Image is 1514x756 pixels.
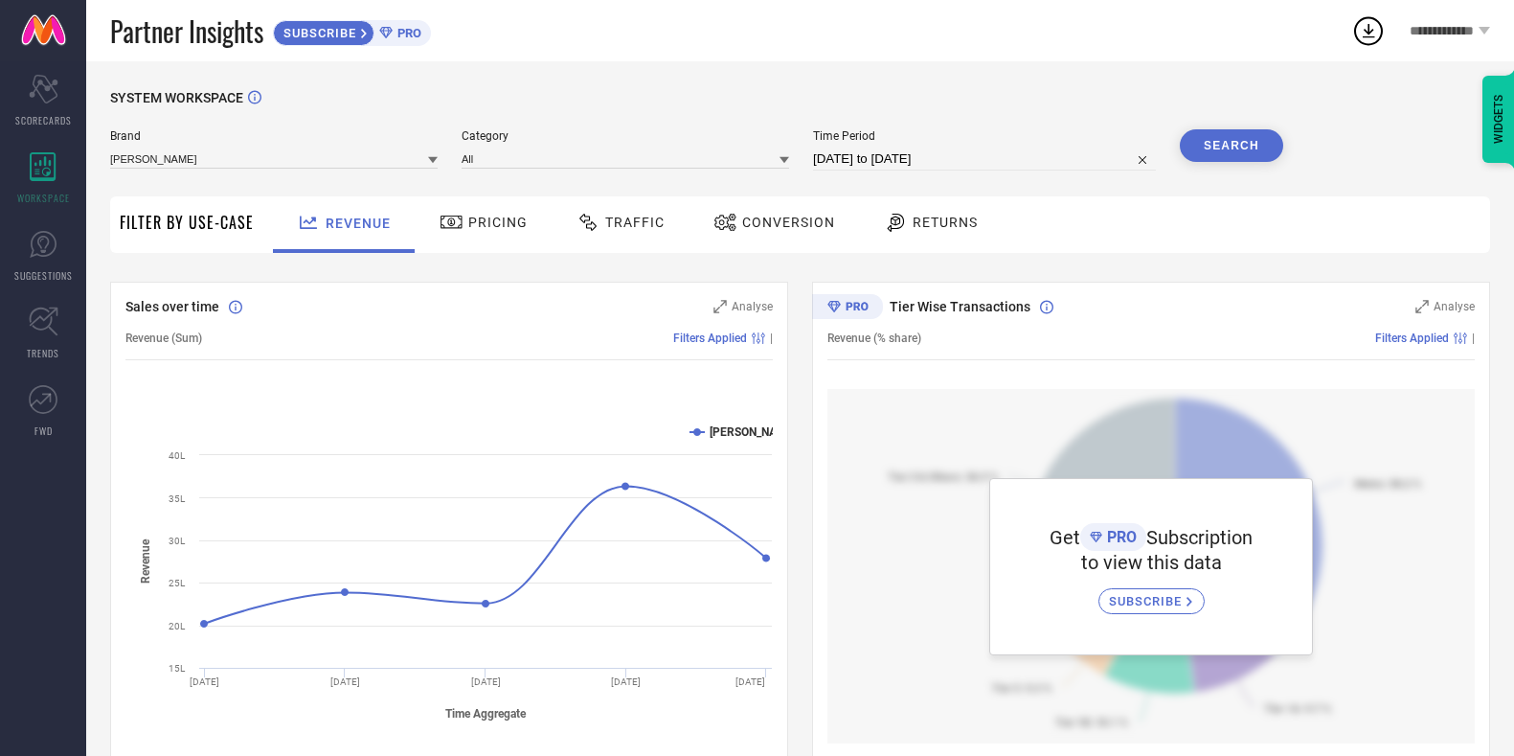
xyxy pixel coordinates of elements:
[274,26,361,40] span: SUBSCRIBE
[732,300,773,313] span: Analyse
[330,676,360,687] text: [DATE]
[110,11,263,51] span: Partner Insights
[713,300,727,313] svg: Zoom
[1081,551,1222,574] span: to view this data
[1050,526,1080,549] span: Get
[169,621,186,631] text: 20L
[27,346,59,360] span: TRENDS
[813,148,1156,171] input: Select time period
[139,538,152,584] tspan: Revenue
[169,578,186,588] text: 25L
[169,450,186,461] text: 40L
[611,676,641,687] text: [DATE]
[468,215,528,230] span: Pricing
[1415,300,1429,313] svg: Zoom
[770,332,773,345] span: |
[605,215,665,230] span: Traffic
[735,676,765,687] text: [DATE]
[34,424,53,438] span: FWD
[169,663,186,674] text: 15L
[120,211,254,234] span: Filter By Use-Case
[1180,129,1283,162] button: Search
[1472,332,1475,345] span: |
[812,294,883,323] div: Premium
[1109,594,1186,608] span: SUBSCRIBE
[1351,13,1386,48] div: Open download list
[125,299,219,314] span: Sales over time
[190,676,219,687] text: [DATE]
[326,216,391,231] span: Revenue
[813,129,1156,143] span: Time Period
[890,299,1030,314] span: Tier Wise Transactions
[710,425,797,439] text: [PERSON_NAME]
[471,676,501,687] text: [DATE]
[169,493,186,504] text: 35L
[827,332,921,345] span: Revenue (% share)
[110,129,438,143] span: Brand
[110,90,243,105] span: SYSTEM WORKSPACE
[673,332,747,345] span: Filters Applied
[1102,528,1137,546] span: PRO
[14,268,73,283] span: SUGGESTIONS
[169,536,186,546] text: 30L
[1098,574,1205,614] a: SUBSCRIBE
[742,215,835,230] span: Conversion
[1375,332,1449,345] span: Filters Applied
[462,129,789,143] span: Category
[17,191,70,205] span: WORKSPACE
[1434,300,1475,313] span: Analyse
[913,215,978,230] span: Returns
[125,332,202,345] span: Revenue (Sum)
[15,113,72,127] span: SCORECARDS
[273,15,431,46] a: SUBSCRIBEPRO
[393,26,421,40] span: PRO
[445,706,527,720] tspan: Time Aggregate
[1146,526,1253,549] span: Subscription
